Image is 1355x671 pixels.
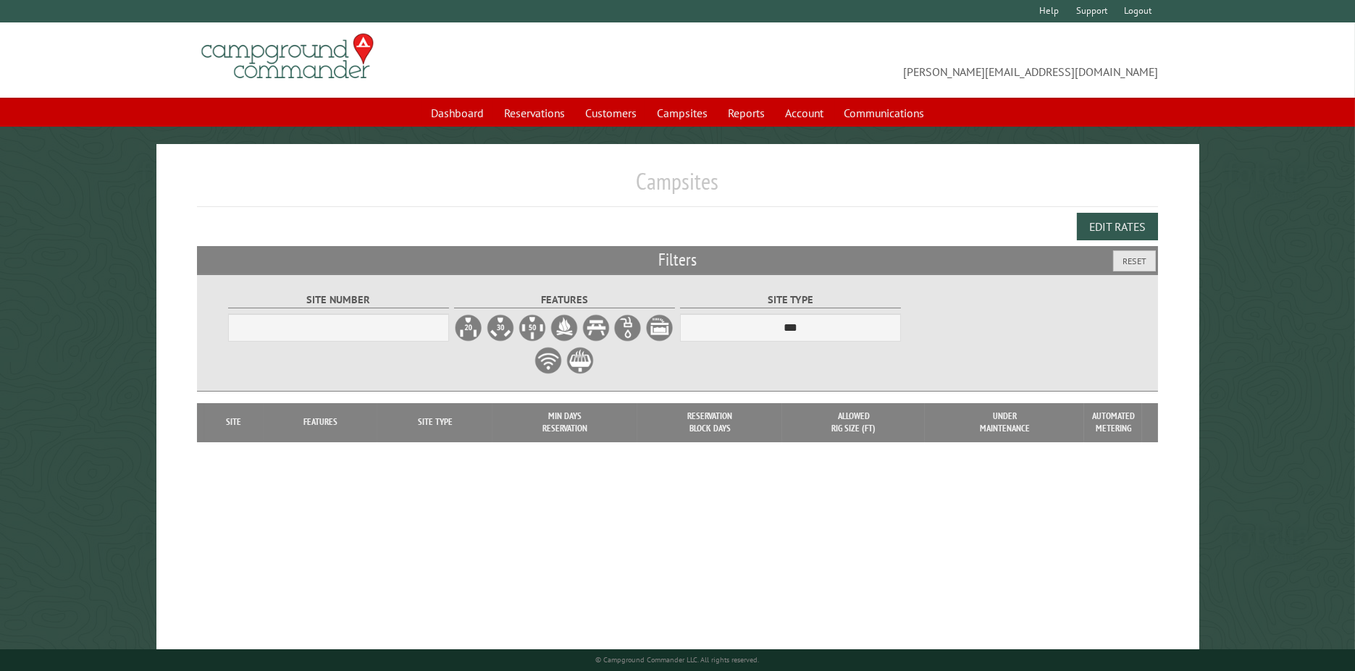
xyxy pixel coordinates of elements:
[495,99,574,127] a: Reservations
[613,313,642,342] label: Water Hookup
[1084,403,1142,442] th: Automated metering
[550,313,579,342] label: Firepit
[678,40,1159,80] span: [PERSON_NAME][EMAIL_ADDRESS][DOMAIN_NAME]
[645,313,674,342] label: Sewer Hookup
[925,403,1084,442] th: Under Maintenance
[228,292,450,308] label: Site Number
[648,99,716,127] a: Campsites
[492,403,637,442] th: Min Days Reservation
[454,313,483,342] label: 20A Electrical Hookup
[776,99,832,127] a: Account
[518,313,547,342] label: 50A Electrical Hookup
[835,99,933,127] a: Communications
[197,167,1159,207] h1: Campsites
[377,403,493,442] th: Site Type
[454,292,676,308] label: Features
[637,403,782,442] th: Reservation Block Days
[422,99,492,127] a: Dashboard
[534,346,563,375] label: WiFi Service
[576,99,645,127] a: Customers
[204,403,264,442] th: Site
[264,403,377,442] th: Features
[719,99,773,127] a: Reports
[1077,213,1158,240] button: Edit Rates
[197,246,1159,274] h2: Filters
[566,346,595,375] label: Grill
[782,403,925,442] th: Allowed Rig Size (ft)
[197,28,378,85] img: Campground Commander
[680,292,902,308] label: Site Type
[582,313,611,342] label: Picnic Table
[596,655,760,664] small: © Campground Commander LLC. All rights reserved.
[486,313,515,342] label: 30A Electrical Hookup
[1113,250,1156,271] button: Reset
